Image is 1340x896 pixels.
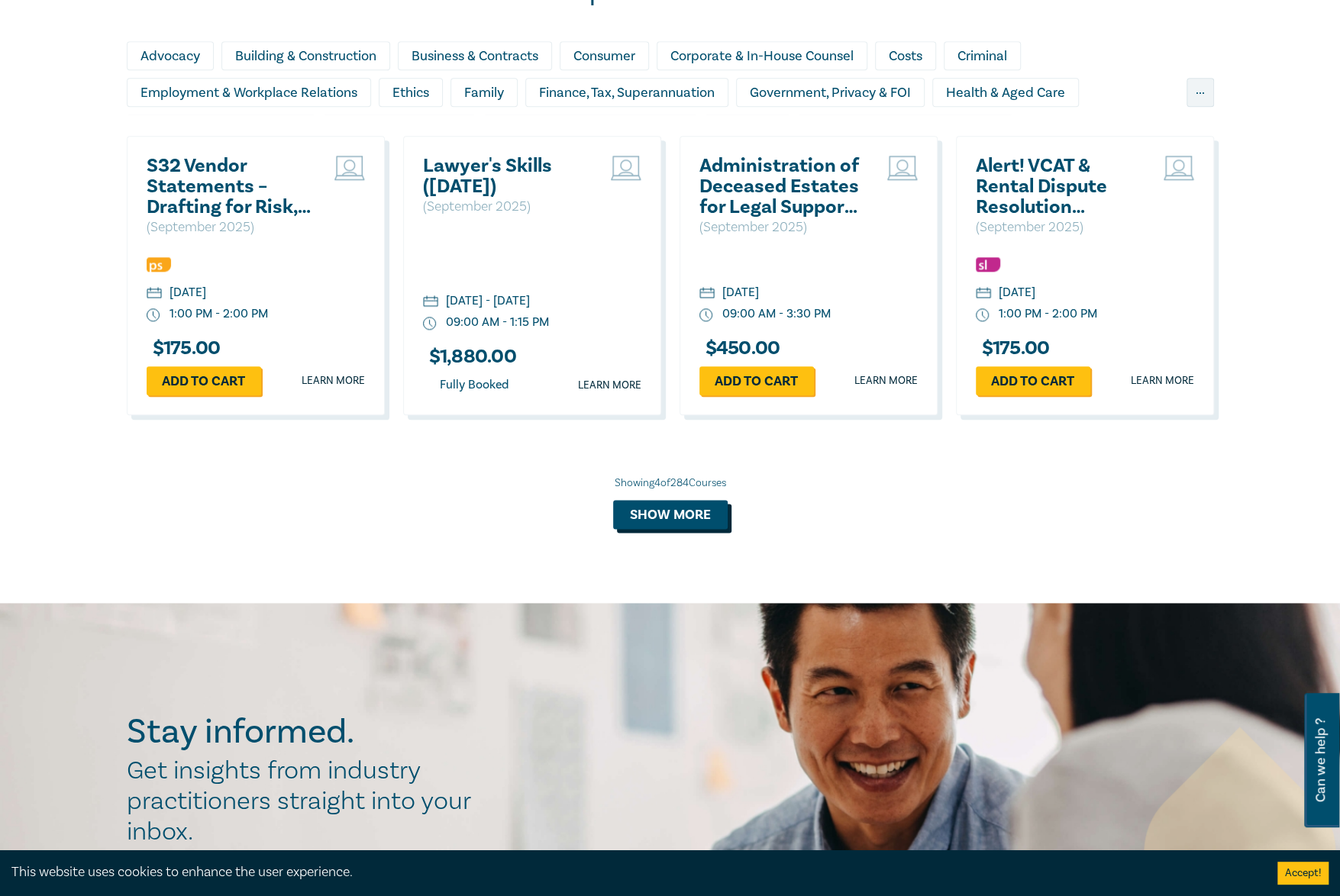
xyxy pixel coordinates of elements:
[11,862,1254,882] div: This website uses cookies to enhance the user experience.
[334,156,365,180] img: Live Stream
[127,756,487,847] h2: Get insights from industry practitioners straight into your inbox.
[560,41,649,70] div: Consumer
[147,287,162,301] img: calendar
[446,314,549,331] div: 09:00 AM - 1:15 PM
[699,287,715,301] img: calendar
[999,284,1035,301] div: [DATE]
[127,78,371,107] div: Employment & Workplace Relations
[446,292,530,310] div: [DATE] - [DATE]
[147,308,160,322] img: watch
[147,218,311,237] p: ( September 2025 )
[525,78,728,107] div: Finance, Tax, Superannuation
[976,338,1050,359] h3: $ 175.00
[976,257,1000,272] img: Substantive Law
[578,378,641,393] a: Learn more
[1187,78,1214,107] div: ...
[944,41,1021,70] div: Criminal
[423,295,438,309] img: calendar
[699,338,780,359] h3: $ 450.00
[147,338,221,359] h3: $ 175.00
[147,156,311,218] a: S32 Vendor Statements – Drafting for Risk, Clarity & Compliance
[976,287,991,301] img: calendar
[887,156,918,180] img: Live Stream
[170,284,206,301] div: [DATE]
[450,78,518,107] div: Family
[798,114,1012,143] div: Personal Injury & Medico-Legal
[976,366,1090,395] a: Add to cart
[611,156,641,180] img: Live Stream
[999,305,1097,323] div: 1:00 PM - 2:00 PM
[722,305,831,323] div: 09:00 AM - 3:30 PM
[127,114,315,143] div: Insolvency & Restructuring
[705,114,790,143] div: Migration
[221,41,390,70] div: Building & Construction
[398,41,552,70] div: Business & Contracts
[302,373,365,388] a: Learn more
[976,156,1140,218] a: Alert! VCAT & Rental Dispute Resolution Victoria Reforms 2025
[722,284,759,301] div: [DATE]
[699,218,864,237] p: ( September 2025 )
[127,712,487,752] h2: Stay informed.
[736,78,925,107] div: Government, Privacy & FOI
[379,78,443,107] div: Ethics
[170,305,268,323] div: 1:00 PM - 2:00 PM
[1277,862,1329,885] button: Accept cookies
[699,308,713,322] img: watch
[1313,702,1328,818] span: Can we help ?
[976,308,990,322] img: watch
[127,41,214,70] div: Advocacy
[1131,373,1194,388] a: Learn more
[699,156,864,218] a: Administration of Deceased Estates for Legal Support Staff ([DATE])
[1164,156,1194,180] img: Live Stream
[127,475,1214,491] div: Showing 4 of 284 Courses
[423,156,587,197] a: Lawyer's Skills ([DATE])
[854,373,918,388] a: Learn more
[423,346,516,367] h3: $ 1,880.00
[423,317,437,330] img: watch
[147,366,261,395] a: Add to cart
[323,114,476,143] div: Intellectual Property
[976,218,1140,237] p: ( September 2025 )
[932,78,1079,107] div: Health & Aged Care
[423,197,587,217] p: ( September 2025 )
[613,500,728,529] button: Show more
[657,41,867,70] div: Corporate & In-House Counsel
[875,41,936,70] div: Costs
[699,366,814,395] a: Add to cart
[147,257,171,272] img: Professional Skills
[483,114,697,143] div: Litigation & Dispute Resolution
[423,375,525,395] div: Fully Booked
